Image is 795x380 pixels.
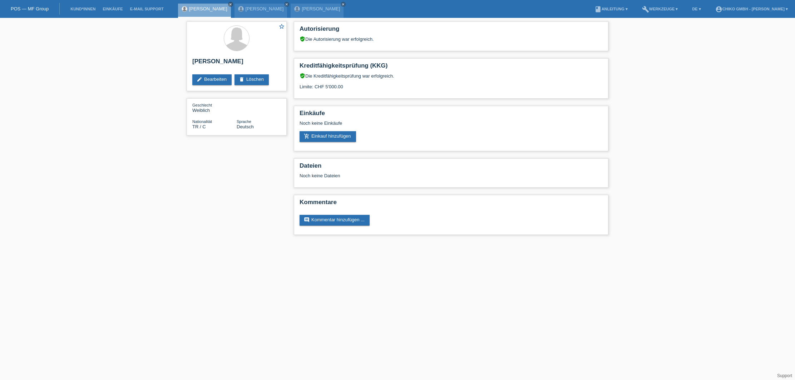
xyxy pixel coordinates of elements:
a: Einkäufe [99,7,126,11]
span: Geschlecht [192,103,212,107]
h2: Autorisierung [300,25,603,36]
i: account_circle [715,6,722,13]
i: verified_user [300,36,305,42]
a: [PERSON_NAME] [302,6,340,11]
h2: Einkäufe [300,110,603,120]
a: close [341,2,346,7]
i: close [285,3,288,6]
a: POS — MF Group [11,6,49,11]
i: close [229,3,232,6]
div: Die Kreditfähigkeitsprüfung war erfolgreich. Limite: CHF 5'000.00 [300,73,603,95]
h2: Kreditfähigkeitsprüfung (KKG) [300,62,603,73]
a: editBearbeiten [192,74,232,85]
h2: Kommentare [300,199,603,209]
a: Support [777,373,792,378]
span: Sprache [237,119,251,124]
a: close [228,2,233,7]
span: Deutsch [237,124,254,129]
span: Nationalität [192,119,212,124]
a: star_border [278,23,285,31]
a: DE ▾ [688,7,704,11]
i: star_border [278,23,285,30]
a: add_shopping_cartEinkauf hinzufügen [300,131,356,142]
a: E-Mail Support [127,7,167,11]
i: delete [239,77,245,82]
i: book [594,6,602,13]
h2: Dateien [300,162,603,173]
a: [PERSON_NAME] [246,6,284,11]
div: Noch keine Einkäufe [300,120,603,131]
span: Türkei / C / 02.11.2002 [192,124,206,129]
a: buildWerkzeuge ▾ [638,7,682,11]
i: build [642,6,649,13]
a: close [284,2,289,7]
a: Kund*innen [67,7,99,11]
div: Die Autorisierung war erfolgreich. [300,36,603,42]
div: Weiblich [192,102,237,113]
i: edit [197,77,202,82]
a: deleteLöschen [234,74,269,85]
i: comment [304,217,310,223]
a: commentKommentar hinzufügen ... [300,215,370,226]
i: close [341,3,345,6]
a: [PERSON_NAME] [189,6,227,11]
a: bookAnleitung ▾ [591,7,631,11]
h2: [PERSON_NAME] [192,58,281,69]
a: account_circleChiko GmbH - [PERSON_NAME] ▾ [712,7,791,11]
i: add_shopping_cart [304,133,310,139]
i: verified_user [300,73,305,79]
div: Noch keine Dateien [300,173,518,178]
